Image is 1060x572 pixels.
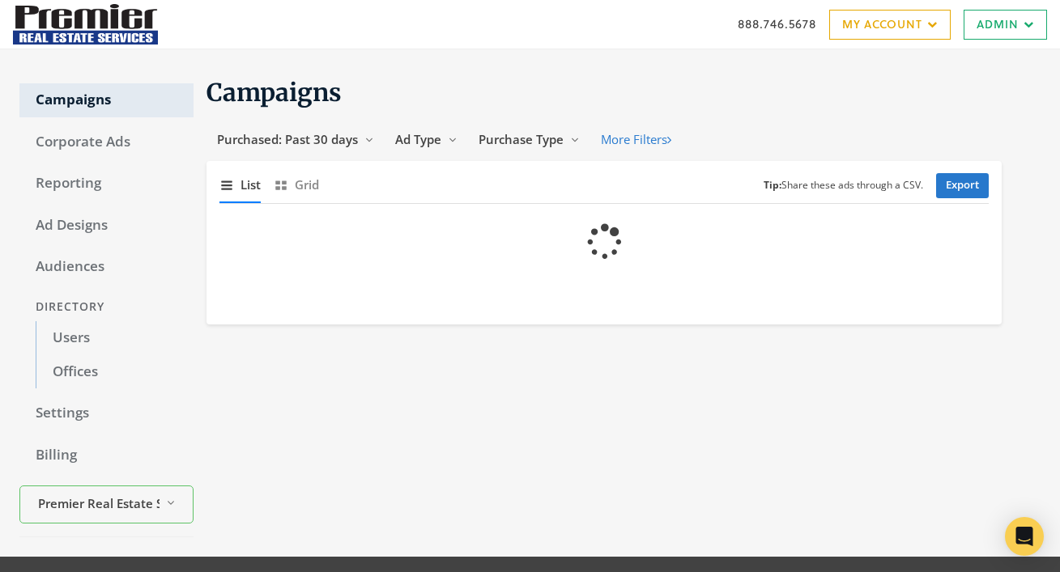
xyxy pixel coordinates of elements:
[829,10,951,40] a: My Account
[764,178,781,192] b: Tip:
[217,131,358,147] span: Purchased: Past 30 days
[241,176,261,194] span: List
[19,125,194,159] a: Corporate Ads
[395,131,441,147] span: Ad Type
[206,125,385,155] button: Purchased: Past 30 days
[1005,517,1044,556] div: Open Intercom Messenger
[19,439,194,472] a: Billing
[590,125,682,155] button: More Filters
[36,321,194,355] a: Users
[964,10,1047,40] a: Admin
[274,167,319,202] button: Grid
[295,176,319,194] span: Grid
[19,485,194,523] button: Premier Real Estate Services
[19,167,194,201] a: Reporting
[385,125,468,155] button: Ad Type
[19,209,194,243] a: Ad Designs
[738,15,816,32] a: 888.746.5678
[38,494,160,513] span: Premier Real Estate Services
[479,131,564,147] span: Purchase Type
[19,292,194,322] div: Directory
[19,250,194,284] a: Audiences
[19,396,194,430] a: Settings
[468,125,590,155] button: Purchase Type
[13,4,158,44] img: Adwerx
[36,355,194,389] a: Offices
[936,173,989,198] a: Export
[19,83,194,117] a: Campaigns
[206,77,342,108] span: Campaigns
[219,167,261,202] button: List
[764,178,923,193] small: Share these ads through a CSV.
